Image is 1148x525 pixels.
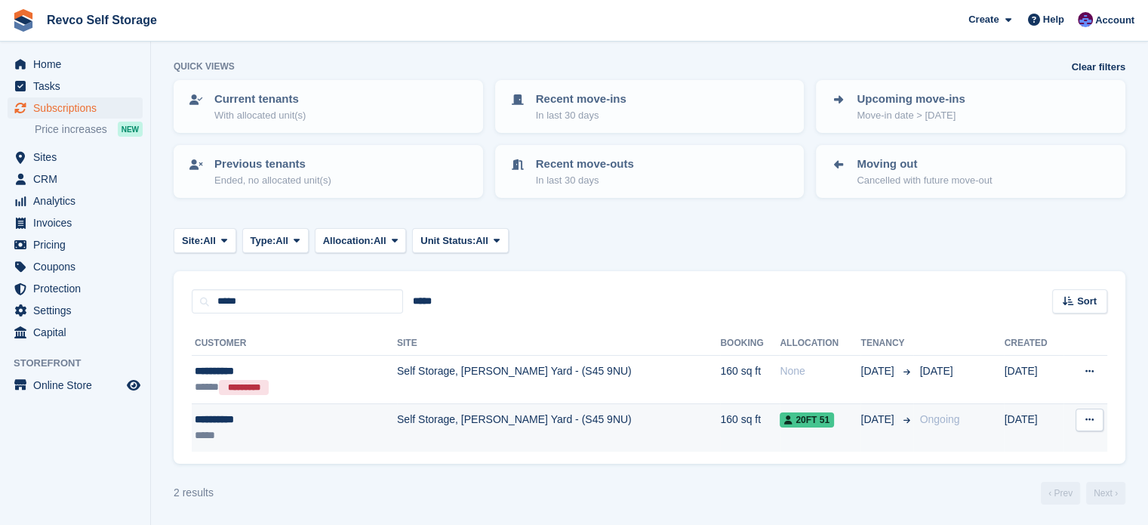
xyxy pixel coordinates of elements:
[8,190,143,212] a: menu
[1086,482,1125,505] a: Next
[497,147,803,196] a: Recent move-outs In last 30 days
[8,322,143,343] a: menu
[182,233,203,249] span: Site:
[780,332,860,356] th: Allocation
[175,82,482,131] a: Current tenants With allocated unit(s)
[174,228,236,253] button: Site: All
[1004,356,1063,404] td: [DATE]
[857,108,965,123] p: Move-in date > [DATE]
[1077,294,1097,309] span: Sort
[33,76,124,97] span: Tasks
[174,60,235,73] h6: Quick views
[536,173,634,188] p: In last 30 days
[420,233,476,249] span: Unit Status:
[33,375,124,396] span: Online Store
[1041,482,1080,505] a: Previous
[275,233,288,249] span: All
[968,12,999,27] span: Create
[857,156,992,173] p: Moving out
[1004,332,1063,356] th: Created
[33,147,124,168] span: Sites
[14,356,150,371] span: Storefront
[33,190,124,212] span: Analytics
[8,54,143,75] a: menu
[857,91,965,108] p: Upcoming move-ins
[8,168,143,190] a: menu
[33,278,124,299] span: Protection
[1095,13,1134,28] span: Account
[780,363,860,379] div: None
[214,156,331,173] p: Previous tenants
[35,121,143,137] a: Price increases NEW
[8,76,143,97] a: menu
[214,173,331,188] p: Ended, no allocated unit(s)
[33,54,124,75] span: Home
[251,233,276,249] span: Type:
[125,376,143,394] a: Preview store
[214,91,306,108] p: Current tenants
[33,322,124,343] span: Capital
[8,147,143,168] a: menu
[8,234,143,255] a: menu
[8,97,143,119] a: menu
[860,332,913,356] th: Tenancy
[8,212,143,233] a: menu
[33,300,124,321] span: Settings
[315,228,407,253] button: Allocation: All
[397,404,720,452] td: Self Storage, [PERSON_NAME] Yard - (S45 9NU)
[1038,482,1128,505] nav: Page
[203,233,216,249] span: All
[497,82,803,131] a: Recent move-ins In last 30 days
[41,8,163,32] a: Revco Self Storage
[919,413,959,425] span: Ongoing
[12,9,35,32] img: stora-icon-8386f47178a22dfd0bd8f6a31ec36ba5ce8667c1dd55bd0f319d3a0aa187defe.svg
[35,122,107,137] span: Price increases
[174,485,214,501] div: 2 results
[8,278,143,299] a: menu
[536,91,626,108] p: Recent move-ins
[8,375,143,396] a: menu
[919,365,953,377] span: [DATE]
[8,256,143,277] a: menu
[536,108,626,123] p: In last 30 days
[1004,404,1063,452] td: [DATE]
[33,97,124,119] span: Subscriptions
[242,228,309,253] button: Type: All
[1043,12,1064,27] span: Help
[780,412,834,428] span: 20ft 51
[857,173,992,188] p: Cancelled with future move-out
[397,332,720,356] th: Site
[1071,60,1125,75] a: Clear filters
[860,412,897,428] span: [DATE]
[33,168,124,190] span: CRM
[374,233,386,249] span: All
[817,82,1124,131] a: Upcoming move-ins Move-in date > [DATE]
[192,332,397,356] th: Customer
[412,228,508,253] button: Unit Status: All
[720,356,780,404] td: 160 sq ft
[397,356,720,404] td: Self Storage, [PERSON_NAME] Yard - (S45 9NU)
[8,300,143,321] a: menu
[33,234,124,255] span: Pricing
[476,233,488,249] span: All
[33,256,124,277] span: Coupons
[33,212,124,233] span: Invoices
[323,233,374,249] span: Allocation:
[175,147,482,196] a: Previous tenants Ended, no allocated unit(s)
[720,404,780,452] td: 160 sq ft
[536,156,634,173] p: Recent move-outs
[860,363,897,379] span: [DATE]
[118,122,143,137] div: NEW
[817,147,1124,196] a: Moving out Cancelled with future move-out
[214,108,306,123] p: With allocated unit(s)
[1078,12,1093,27] img: Lianne Revell
[720,332,780,356] th: Booking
